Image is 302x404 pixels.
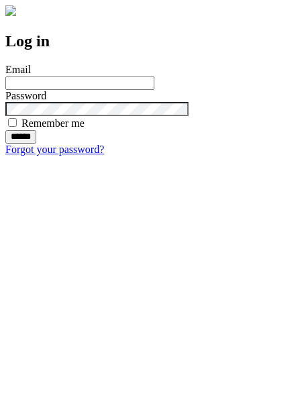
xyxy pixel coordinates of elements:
label: Email [5,64,31,75]
label: Password [5,90,46,101]
a: Forgot your password? [5,144,104,155]
label: Remember me [21,117,85,129]
h2: Log in [5,32,297,50]
img: logo-4e3dc11c47720685a147b03b5a06dd966a58ff35d612b21f08c02c0306f2b779.png [5,5,16,16]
